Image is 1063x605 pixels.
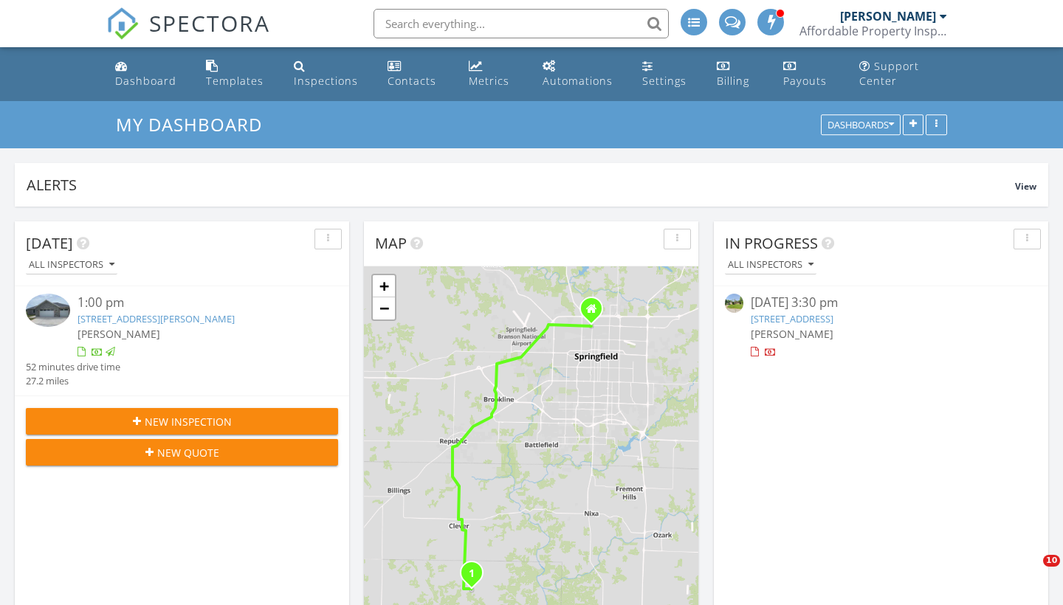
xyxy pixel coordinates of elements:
[375,233,407,253] span: Map
[859,59,919,88] div: Support Center
[206,74,264,88] div: Templates
[26,374,120,388] div: 27.2 miles
[373,297,395,319] a: Zoom out
[537,53,625,95] a: Automations (Advanced)
[469,569,475,579] i: 1
[26,294,338,388] a: 1:00 pm [STREET_ADDRESS][PERSON_NAME] [PERSON_NAME] 52 minutes drive time 27.2 miles
[1013,555,1048,590] iframe: Intercom live chat
[853,53,954,95] a: Support Center
[1015,180,1036,193] span: View
[725,255,816,275] button: All Inspectors
[777,53,842,95] a: Payouts
[711,53,766,95] a: Billing
[26,294,70,327] img: 9361067%2Fcover_photos%2FoRLpwaBs91SHU9TTqLxJ%2Fsmall.jpg
[751,327,833,341] span: [PERSON_NAME]
[26,408,338,435] button: New Inspection
[463,53,525,95] a: Metrics
[373,275,395,297] a: Zoom in
[78,327,160,341] span: [PERSON_NAME]
[751,294,1011,312] div: [DATE] 3:30 pm
[106,7,139,40] img: The Best Home Inspection Software - Spectora
[717,74,749,88] div: Billing
[828,120,894,131] div: Dashboards
[725,294,743,312] img: streetview
[472,573,481,581] div: 2654 Silver Lake Rd, Billings, MO 54610
[821,115,901,136] button: Dashboards
[1043,555,1060,567] span: 10
[78,312,235,325] a: [STREET_ADDRESS][PERSON_NAME]
[751,312,833,325] a: [STREET_ADDRESS]
[294,74,358,88] div: Inspections
[636,53,699,95] a: Settings
[799,24,947,38] div: Affordable Property Inspections
[26,255,117,275] button: All Inspectors
[149,7,270,38] span: SPECTORA
[116,112,275,136] a: My Dashboard
[26,360,120,374] div: 52 minutes drive time
[783,74,827,88] div: Payouts
[382,53,451,95] a: Contacts
[106,20,270,51] a: SPECTORA
[543,74,613,88] div: Automations
[388,74,436,88] div: Contacts
[840,9,936,24] div: [PERSON_NAME]
[728,260,813,270] div: All Inspectors
[642,74,687,88] div: Settings
[26,233,73,253] span: [DATE]
[469,74,509,88] div: Metrics
[725,294,1037,359] a: [DATE] 3:30 pm [STREET_ADDRESS] [PERSON_NAME]
[27,175,1015,195] div: Alerts
[157,445,219,460] span: New Quote
[115,74,176,88] div: Dashboard
[29,260,114,270] div: All Inspectors
[725,233,818,253] span: In Progress
[26,439,338,466] button: New Quote
[374,9,669,38] input: Search everything...
[78,294,312,312] div: 1:00 pm
[145,414,232,429] span: New Inspection
[288,53,369,95] a: Inspections
[591,308,600,317] div: 734 W Kearney St, Springfield MO 65803
[109,53,188,95] a: Dashboard
[200,53,276,95] a: Templates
